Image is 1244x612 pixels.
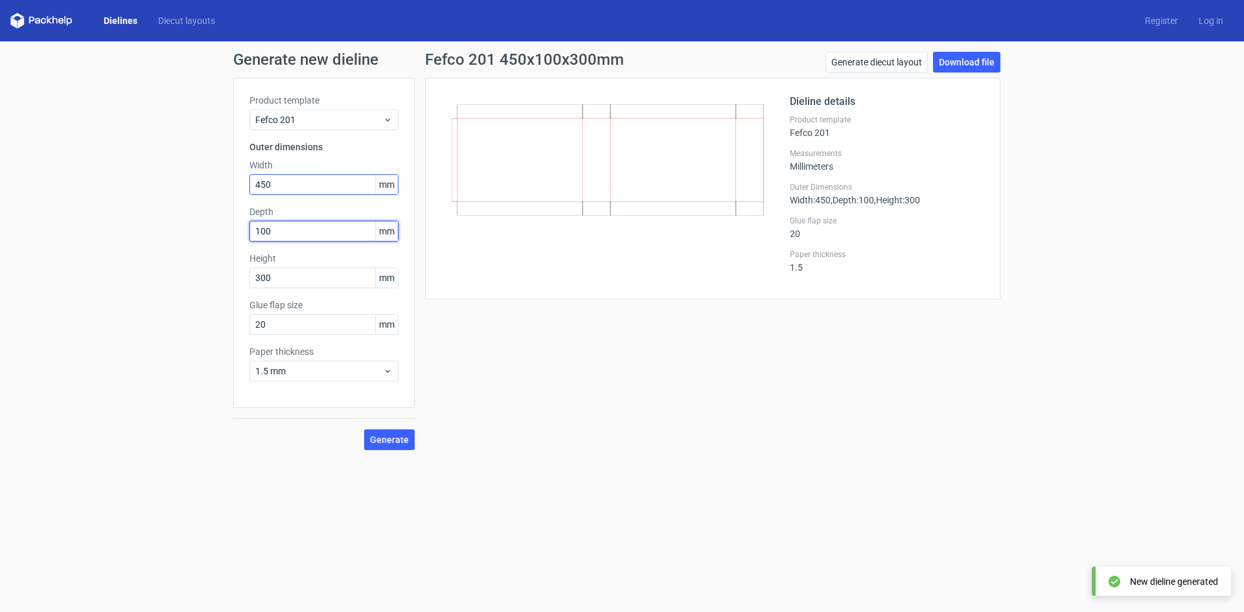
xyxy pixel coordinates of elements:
h3: Outer dimensions [249,141,398,153]
div: Millimeters [790,148,984,172]
span: Fefco 201 [255,113,383,126]
label: Glue flap size [249,299,398,312]
span: , Depth : 100 [831,195,874,205]
button: Generate [364,429,415,450]
a: Register [1135,14,1188,27]
span: mm [375,175,398,194]
div: Fefco 201 [790,115,984,138]
span: mm [375,315,398,334]
a: Log in [1188,14,1234,27]
label: Width [249,159,398,172]
label: Product template [790,115,984,125]
h1: Fefco 201 450x100x300mm [425,52,624,67]
label: Glue flap size [790,216,984,226]
span: Generate [370,435,409,444]
h1: Generate new dieline [233,52,1011,67]
label: Height [249,252,398,265]
label: Measurements [790,148,984,159]
label: Product template [249,94,398,107]
label: Paper thickness [790,249,984,260]
a: Dielines [93,14,148,27]
a: Diecut layouts [148,14,225,27]
div: 20 [790,216,984,239]
span: Width : 450 [790,195,831,205]
a: Generate diecut layout [825,52,928,73]
label: Paper thickness [249,345,398,358]
span: mm [375,221,398,241]
div: New dieline generated [1130,575,1218,588]
a: Download file [933,52,1000,73]
div: 1.5 [790,249,984,273]
label: Outer Dimensions [790,182,984,192]
span: 1.5 mm [255,365,383,378]
h2: Dieline details [790,94,984,109]
span: , Height : 300 [874,195,920,205]
span: mm [375,268,398,288]
label: Depth [249,205,398,218]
